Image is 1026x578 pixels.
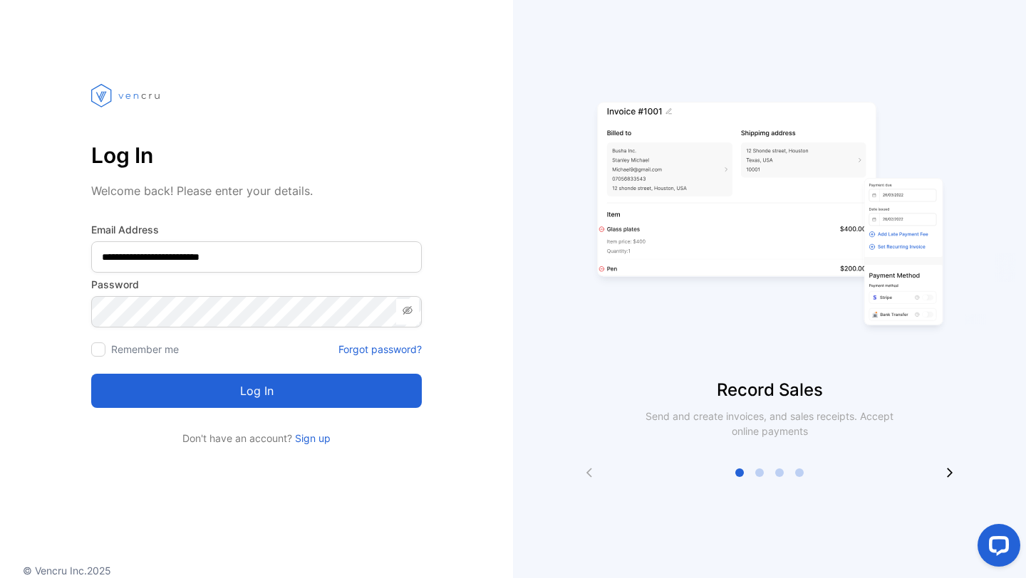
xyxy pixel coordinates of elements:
p: Welcome back! Please enter your details. [91,182,422,199]
p: Record Sales [513,377,1026,403]
a: Sign up [292,432,331,444]
label: Email Address [91,222,422,237]
button: Log in [91,374,422,408]
p: Send and create invoices, and sales receipts. Accept online payments [633,409,906,438]
label: Remember me [111,343,179,355]
a: Forgot password? [338,342,422,357]
img: slider image [591,57,948,377]
p: Log In [91,138,422,172]
p: Don't have an account? [91,431,422,446]
img: vencru logo [91,57,162,134]
iframe: LiveChat chat widget [966,518,1026,578]
label: Password [91,277,422,292]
